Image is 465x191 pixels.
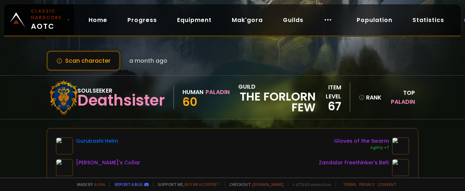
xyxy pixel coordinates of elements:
[182,88,203,97] div: Human
[226,13,268,27] a: Mak'gora
[76,159,140,166] div: [PERSON_NAME]'s Collar
[83,13,113,27] a: Home
[56,159,73,176] img: item-18205
[252,182,284,187] a: [DOMAIN_NAME]
[392,159,409,176] img: item-19826
[4,4,74,35] a: Classic HardcoreAOTC
[153,182,220,187] span: Support me,
[378,182,397,187] a: Consent
[334,137,389,145] div: Gloves of the Swarm
[171,13,217,27] a: Equipment
[351,13,398,27] a: Population
[316,83,341,101] div: item level
[391,98,415,106] span: Paladin
[225,182,284,187] span: Checkout
[343,182,356,187] a: Terms
[182,94,197,110] span: 60
[46,50,121,71] button: Scan character
[73,182,105,187] span: Made by
[319,159,389,166] div: Zandalar Freethinker's Belt
[185,182,220,187] a: Buy me a coffee
[316,101,341,112] div: 67
[94,182,105,187] a: a fan
[359,93,378,102] div: rank
[31,8,64,21] small: Classic Hardcore
[238,82,316,113] div: guild
[129,56,167,65] span: a month ago
[77,95,165,106] div: Deathsister
[238,91,316,113] span: The Forlorn Few
[334,145,389,151] div: Agility +7
[407,13,450,27] a: Statistics
[288,182,331,187] span: v. d752d5 - production
[383,88,415,106] div: Top
[122,13,163,27] a: Progress
[76,137,118,145] div: Gurubashi Helm
[359,182,375,187] a: Privacy
[392,137,409,155] img: item-21486
[77,86,165,95] div: Soulseeker
[115,182,143,187] a: Report a bug
[56,137,73,155] img: item-20263
[206,88,230,97] div: Paladin
[277,13,309,27] a: Guilds
[31,8,64,32] span: AOTC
